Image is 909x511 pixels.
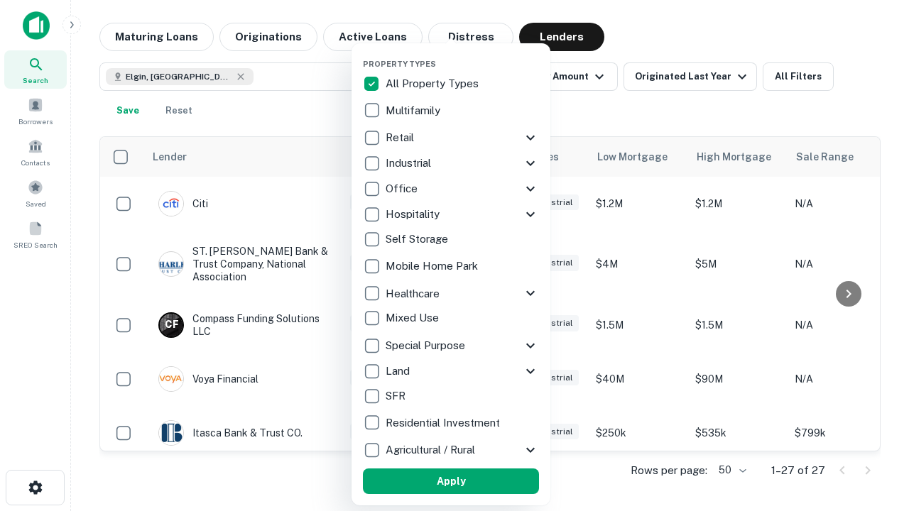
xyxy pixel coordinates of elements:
p: Office [386,180,420,197]
p: Mobile Home Park [386,258,481,275]
div: Hospitality [363,202,539,227]
div: Agricultural / Rural [363,437,539,463]
p: SFR [386,388,408,405]
div: Industrial [363,150,539,176]
p: Hospitality [386,206,442,223]
p: Agricultural / Rural [386,441,478,458]
div: Office [363,176,539,202]
div: Retail [363,125,539,150]
iframe: Chat Widget [838,352,909,420]
p: Special Purpose [386,337,468,354]
button: Apply [363,468,539,494]
div: Land [363,358,539,384]
div: Healthcare [363,280,539,306]
p: Retail [386,129,417,146]
p: Multifamily [386,102,443,119]
p: Land [386,363,413,380]
p: Residential Investment [386,414,503,432]
p: Healthcare [386,285,442,302]
div: Special Purpose [363,333,539,358]
p: Mixed Use [386,309,442,326]
p: All Property Types [386,75,481,92]
p: Industrial [386,155,434,172]
p: Self Storage [386,231,451,248]
span: Property Types [363,60,436,68]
